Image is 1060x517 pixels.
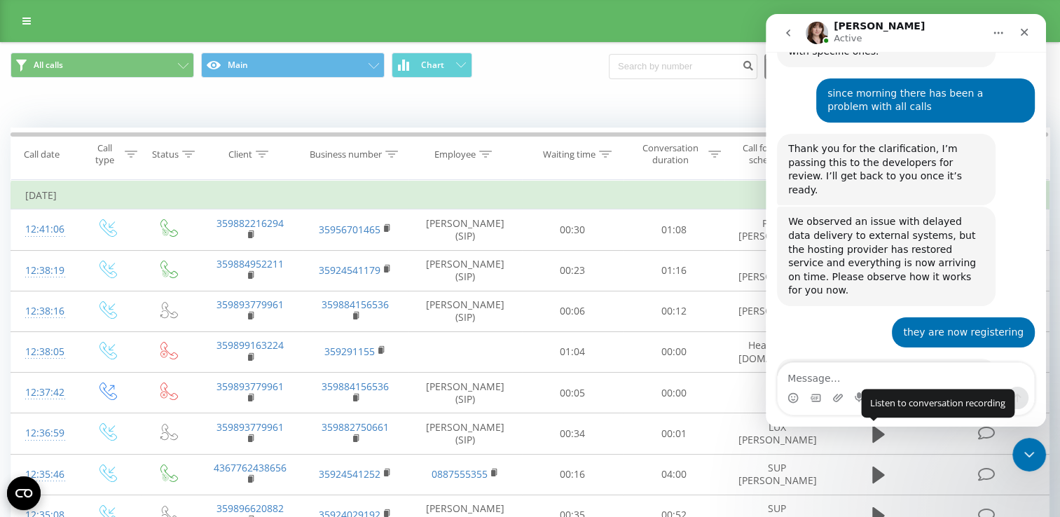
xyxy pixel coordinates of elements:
[67,378,78,390] button: Upload attachment
[408,250,522,291] td: [PERSON_NAME] (SIP)
[25,461,62,488] div: 12:35:46
[724,454,830,495] td: SUP [PERSON_NAME]
[764,54,840,79] button: Export
[25,420,62,447] div: 12:36:59
[322,380,389,393] a: 359884156536
[522,291,624,331] td: 00:06
[25,379,62,406] div: 12:37:42
[44,378,55,390] button: Gif picker
[24,149,60,160] div: Call date
[322,298,389,311] a: 359884156536
[34,60,63,71] span: All calls
[25,338,62,366] div: 12:38:05
[522,413,624,454] td: 00:34
[25,257,62,284] div: 12:38:19
[324,345,375,358] a: 359291155
[216,380,284,393] a: 359893779961
[89,378,100,390] button: Start recording
[88,142,121,166] div: Call type
[322,420,389,434] a: 359882750661
[11,53,194,78] button: All calls
[1012,438,1046,471] iframe: Intercom live chat
[737,142,811,166] div: Call forwarding scheme title
[522,209,624,250] td: 00:30
[408,413,522,454] td: [PERSON_NAME] (SIP)
[228,149,252,160] div: Client
[216,298,284,311] a: 359893779961
[724,413,830,454] td: LUX [PERSON_NAME]
[7,476,41,510] button: Open CMP widget
[11,181,1049,209] td: [DATE]
[434,149,476,160] div: Employee
[724,209,830,250] td: Portal: [PERSON_NAME]
[861,390,1014,418] div: Listen to conversation recording
[408,291,522,331] td: [PERSON_NAME] (SIP)
[25,298,62,325] div: 12:38:16
[214,461,287,474] a: 4367762438656
[152,149,179,160] div: Status
[216,338,284,352] a: 359899163224
[25,216,62,243] div: 12:41:06
[319,467,380,481] a: 35924541252
[240,373,263,395] button: Send a message…
[635,142,705,166] div: Conversation duration
[310,149,382,160] div: Business number
[724,291,830,331] td: [PERSON_NAME]
[216,420,284,434] a: 359893779961
[319,223,380,236] a: 35956701465
[216,502,284,515] a: 359896620882
[623,373,724,413] td: 00:00
[724,250,830,291] td: SUP [PERSON_NAME]
[408,373,522,413] td: [PERSON_NAME] (SIP)
[543,149,596,160] div: Waiting time
[623,413,724,454] td: 00:01
[11,345,230,416] div: We have monitored the system, and the error no longer occurs. Is there anything else I can possib...
[623,250,724,291] td: 01:16
[22,378,33,390] button: Emoji picker
[522,454,624,495] td: 00:16
[12,349,268,373] textarea: Message…
[216,216,284,230] a: 359882216294
[522,331,624,372] td: 01:04
[201,53,385,78] button: Main
[623,209,724,250] td: 01:08
[738,338,827,364] span: Head Office/ [DOMAIN_NAME]...
[11,345,269,447] div: Olga says…
[623,331,724,372] td: 00:00
[623,454,724,495] td: 04:00
[421,60,444,70] span: Chart
[392,53,472,78] button: Chart
[216,257,284,270] a: 359884952211
[609,54,757,79] input: Search by number
[408,209,522,250] td: [PERSON_NAME] (SIP)
[319,263,380,277] a: 35924541179
[766,14,1046,427] iframe: Intercom live chat
[432,467,488,481] a: 0887555355
[522,250,624,291] td: 00:23
[522,373,624,413] td: 00:05
[623,291,724,331] td: 00:12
